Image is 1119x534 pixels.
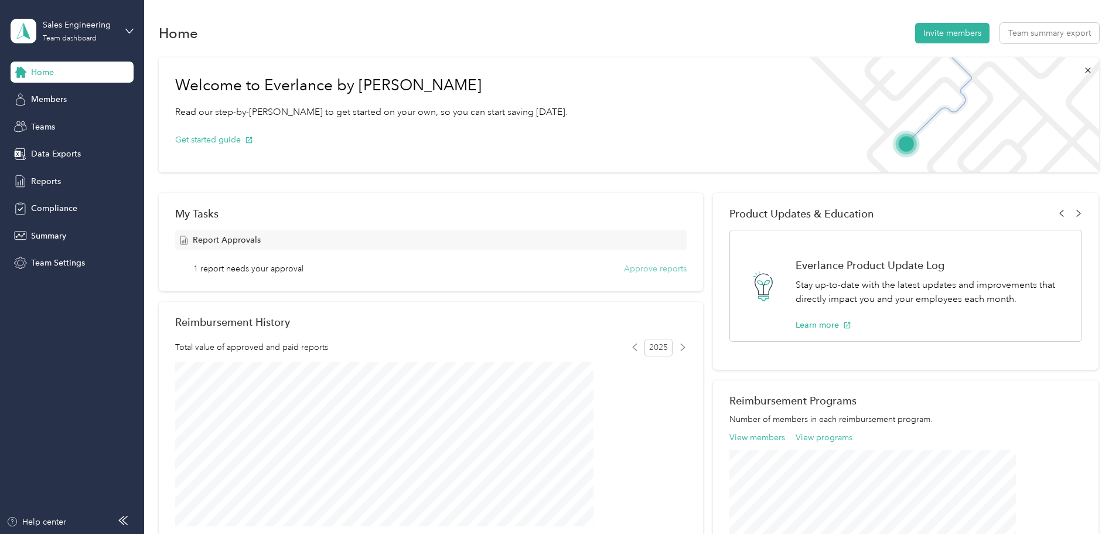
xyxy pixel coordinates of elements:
[31,175,61,188] span: Reports
[175,105,568,120] p: Read our step-by-[PERSON_NAME] to get started on your own, so you can start saving [DATE].
[31,257,85,269] span: Team Settings
[175,134,253,146] button: Get started guide
[798,57,1098,172] img: Welcome to everlance
[729,413,1082,426] p: Number of members in each reimbursement program.
[915,23,990,43] button: Invite members
[193,263,303,275] span: 1 report needs your approval
[729,208,874,220] span: Product Updates & Education
[31,202,77,215] span: Compliance
[43,19,116,31] div: Sales Engineering
[6,516,66,528] button: Help center
[1053,468,1119,534] iframe: Everlance-gr Chat Button Frame
[31,230,66,242] span: Summary
[729,431,785,444] button: View members
[796,319,851,331] button: Learn more
[796,259,1069,271] h1: Everlance Product Update Log
[729,394,1082,407] h2: Reimbursement Programs
[31,93,67,106] span: Members
[624,263,687,275] button: Approve reports
[43,35,97,42] div: Team dashboard
[31,121,55,133] span: Teams
[796,278,1069,307] p: Stay up-to-date with the latest updates and improvements that directly impact you and your employ...
[175,208,687,220] div: My Tasks
[175,316,290,328] h2: Reimbursement History
[644,339,673,356] span: 2025
[175,341,328,353] span: Total value of approved and paid reports
[193,234,261,246] span: Report Approvals
[31,66,54,79] span: Home
[159,27,198,39] h1: Home
[1000,23,1099,43] button: Team summary export
[175,76,568,95] h1: Welcome to Everlance by [PERSON_NAME]
[31,148,81,160] span: Data Exports
[796,431,852,444] button: View programs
